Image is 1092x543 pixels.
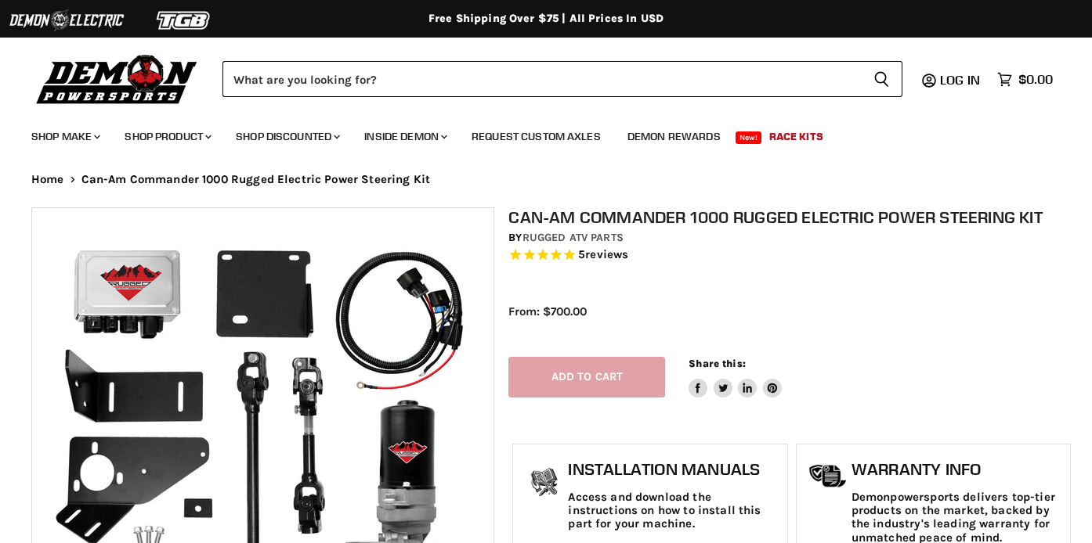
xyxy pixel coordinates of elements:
a: Request Custom Axles [460,120,613,153]
a: Shop Discounted [224,120,349,153]
button: Search [861,61,902,97]
img: Demon Electric Logo 2 [8,5,125,35]
a: Inside Demon [353,120,457,153]
span: Share this: [689,358,745,369]
span: New! [736,131,762,144]
span: Rated 4.8 out of 5 stars 5 reviews [508,247,1075,264]
span: From: $700.00 [508,304,587,318]
div: by [508,229,1075,246]
h1: Can-Am Commander 1000 Rugged Electric Power Steering Kit [508,207,1075,227]
img: Demon Powersports [31,51,203,106]
a: Shop Product [113,120,221,153]
h1: Warranty Info [852,460,1062,479]
span: 5 reviews [578,247,628,261]
img: warranty-icon.png [808,464,848,488]
h1: Installation Manuals [568,460,779,479]
span: Log in [940,72,980,88]
span: $0.00 [1018,72,1053,87]
img: install_manual-icon.png [525,464,564,503]
img: TGB Logo 2 [125,5,243,35]
span: reviews [585,247,628,261]
input: Search [222,61,861,97]
p: Access and download the instructions on how to install this part for your machine. [568,491,779,531]
form: Product [222,61,902,97]
a: Shop Make [20,120,110,153]
a: Demon Rewards [616,120,732,153]
a: Log in [933,73,989,87]
ul: Main menu [20,114,1049,153]
a: Home [31,173,64,186]
a: $0.00 [989,68,1061,91]
aside: Share this: [689,357,782,398]
a: Rugged ATV Parts [522,231,624,244]
span: Can-Am Commander 1000 Rugged Electric Power Steering Kit [81,173,430,186]
a: Race Kits [758,120,835,153]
